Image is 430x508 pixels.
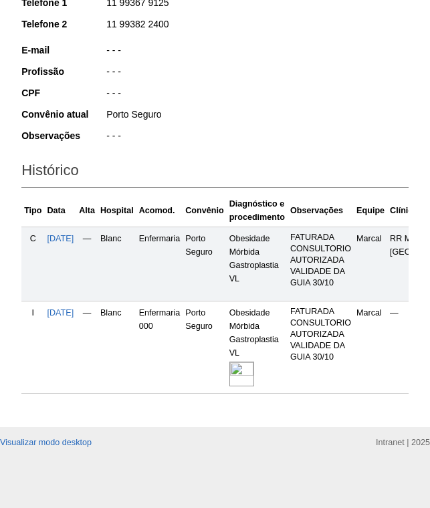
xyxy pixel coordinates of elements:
th: Alta [76,195,98,227]
th: Observações [288,195,354,227]
th: Hospital [98,195,136,227]
a: [DATE] [47,234,74,243]
td: Porto Seguro [183,227,226,301]
div: Porto Seguro [105,108,409,124]
th: Data [45,195,77,227]
div: - - - [105,65,409,82]
td: Blanc [98,227,136,301]
th: Convênio [183,195,226,227]
div: - - - [105,86,409,103]
th: Tipo [21,195,44,227]
div: Observações [21,129,105,142]
td: — [76,227,98,301]
td: Enfermaria 000 [136,301,183,394]
td: Obesidade Mórbida Gastroplastia VL [227,227,288,301]
div: E-mail [21,43,105,57]
a: [DATE] [47,308,74,317]
td: — [76,301,98,394]
div: Telefone 2 [21,17,105,31]
p: FATURADA CONSULTORIO AUTORIZADA VALIDADE DA GUIA 30/10 [290,306,351,363]
div: I [24,306,41,320]
th: Acomod. [136,195,183,227]
div: C [24,232,41,245]
td: Marcal [354,227,387,301]
div: 11 99382 2400 [105,17,409,34]
th: Equipe [354,195,387,227]
h2: Histórico [21,157,409,188]
td: Porto Seguro [183,301,226,394]
div: Convênio atual [21,108,105,121]
div: - - - [105,43,409,60]
div: Profissão [21,65,105,78]
td: Marcal [354,301,387,394]
th: Diagnóstico e procedimento [227,195,288,227]
div: Intranet | 2025 [376,436,430,449]
td: Obesidade Mórbida Gastroplastia VL [227,301,288,394]
td: Blanc [98,301,136,394]
div: CPF [21,86,105,100]
div: - - - [105,129,409,146]
p: FATURADA CONSULTORIO AUTORIZADA VALIDADE DA GUIA 30/10 [290,232,351,289]
td: Enfermaria [136,227,183,301]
